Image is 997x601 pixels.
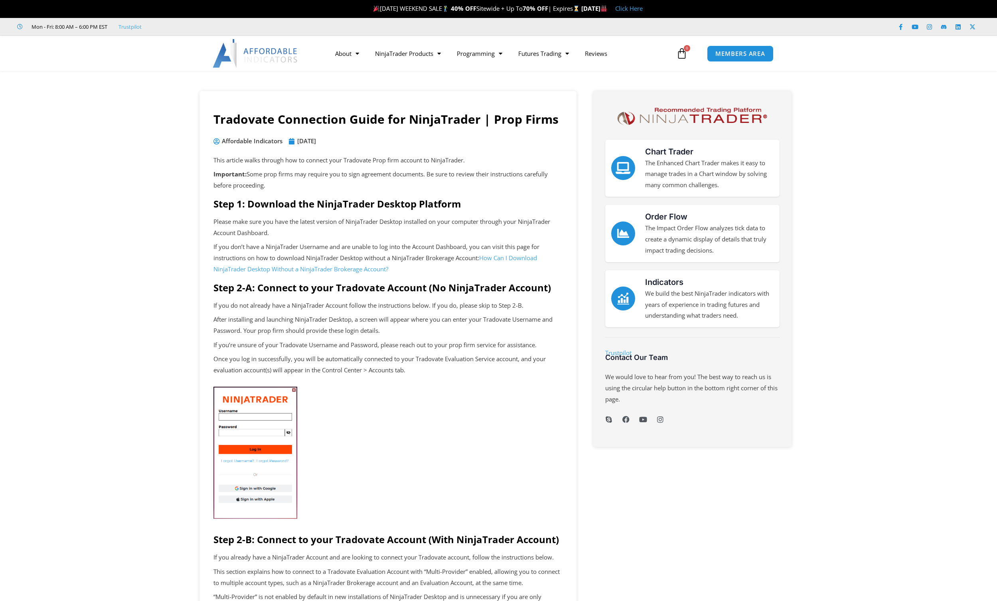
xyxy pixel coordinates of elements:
[213,241,563,275] p: If you don’t have a NinjaTrader Username and are unable to log into the Account Dashboard, you ca...
[213,216,563,239] p: Please make sure you have the latest version of NinjaTrader Desktop installed on your computer th...
[611,156,635,180] a: Chart Trader
[213,387,297,519] img: ninjatrader login page
[645,212,687,221] a: Order Flow
[297,137,316,145] time: [DATE]
[573,6,579,12] img: ⌛
[645,147,693,156] a: Chart Trader
[213,198,563,210] h2: Step 1: Download the NinjaTrader Desktop Platform
[213,169,563,191] p: Some prop firms may require you to sign agreement documents. Be sure to review their instructions...
[327,44,674,63] nav: Menu
[449,44,510,63] a: Programming
[614,105,770,128] img: NinjaTrader Logo | Affordable Indicators – NinjaTrader
[611,221,635,245] a: Order Flow
[373,6,379,12] img: 🎉
[645,288,774,322] p: We build the best NinjaTrader indicators with years of experience in trading futures and understa...
[605,372,780,405] p: We would love to hear from you! The best way to reach us is using the circular help button in the...
[327,44,367,63] a: About
[645,158,774,191] p: The Enhanced Chart Trader makes it easy to manage trades in a Chart window by solving many common...
[213,39,298,68] img: LogoAI | Affordable Indicators – NinjaTrader
[213,254,537,273] a: How Can I Download NinjaTrader Desktop Without a NinjaTrader Brokerage Account?
[213,552,563,563] p: If you already have a NinjaTrader Account and are looking to connect your Tradovate account, foll...
[213,155,563,166] p: This article walks through how to connect your Tradovate Prop firm account to NinjaTrader.
[30,22,107,32] span: Mon - Fri: 8:00 AM – 6:00 PM EST
[707,45,774,62] a: MEMBERS AREA
[605,349,632,357] a: Trustpilot
[213,300,563,311] p: If you do not already have a NinjaTrader Account follow the instructions below. If you do, please...
[220,136,282,147] span: Affordable Indicators
[213,281,563,294] h2: Step 2-A: Connect to your Tradovate Account (No NinjaTrader Account)
[451,4,476,12] strong: 40% OFF
[213,340,563,351] p: If you’re unsure of your Tradovate Username and Password, please reach out to your prop firm serv...
[367,44,449,63] a: NinjaTrader Products
[213,314,563,336] p: After installing and launching NinjaTrader Desktop, a screen will appear where you can enter your...
[605,353,780,362] h3: Contact Our Team
[684,45,690,51] span: 0
[213,566,563,589] p: This section explains how to connect to a Tradovate Evaluation Account with “Multi-Provider” enab...
[645,277,683,287] a: Indicators
[442,6,448,12] img: 🏌️‍♂️
[118,23,142,30] a: Trustpilot
[615,4,643,12] a: Click Here
[371,4,581,12] span: [DATE] WEEKEND SALE Sitewide + Up To | Expires
[577,44,615,63] a: Reviews
[611,287,635,310] a: Indicators
[664,42,699,65] a: 0
[523,4,548,12] strong: 70% OFF
[213,354,563,376] p: Once you log in successfully, you will be automatically connected to your Tradovate Evaluation Se...
[581,4,607,12] strong: [DATE]
[645,223,774,256] p: The Impact Order Flow analyzes tick data to create a dynamic display of details that truly impact...
[213,111,563,128] h1: Tradovate Connection Guide for NinjaTrader | Prop Firms
[715,51,765,57] span: MEMBERS AREA
[510,44,577,63] a: Futures Trading
[213,170,247,178] strong: Important:
[213,533,563,546] h2: Step 2-B: Connect to your Tradovate Account (With NinjaTrader Account)
[601,6,607,12] img: 🏭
